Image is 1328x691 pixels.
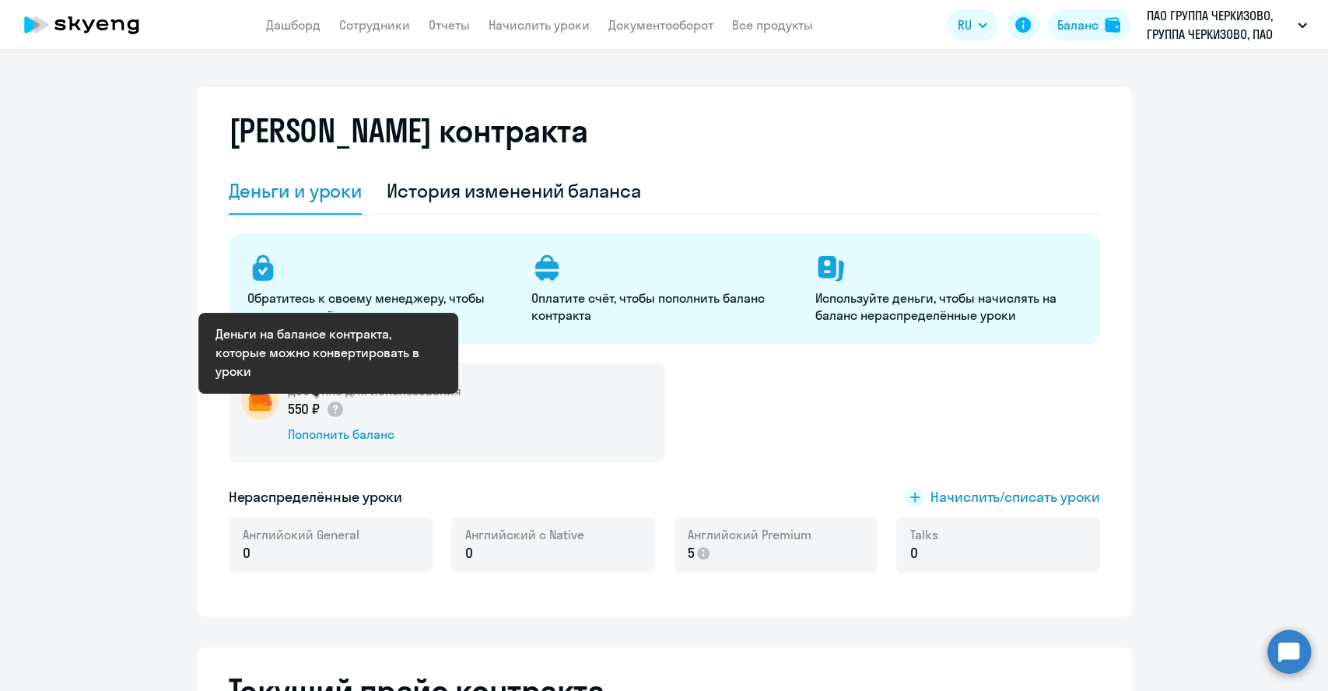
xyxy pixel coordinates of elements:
[266,17,321,33] a: Дашборд
[947,9,998,40] button: RU
[339,17,410,33] a: Сотрудники
[241,382,279,419] img: wallet-circle.png
[531,289,797,324] p: Оплатите счёт, чтобы пополнить баланс контракта
[1057,16,1098,34] div: Баланс
[288,399,345,419] p: 550 ₽
[910,543,918,563] span: 0
[1048,9,1130,40] button: Балансbalance
[387,178,641,203] div: История изменений баланса
[1147,6,1291,44] p: ПАО ГРУППА ЧЕРКИЗОВО, ГРУППА ЧЕРКИЗОВО, ПАО
[465,543,473,563] span: 0
[930,487,1100,507] span: Начислить/списать уроки
[215,324,441,381] div: Деньги на балансе контракта, которые можно конвертировать в уроки
[229,112,588,149] h2: [PERSON_NAME] контракта
[229,178,363,203] div: Деньги и уроки
[229,487,402,507] h5: Нераспределённые уроки
[688,543,695,563] span: 5
[688,526,811,543] span: Английский Premium
[247,289,513,324] p: Обратитесь к своему менеджеру, чтобы выставить счёт на оплату
[815,289,1081,324] p: Используйте деньги, чтобы начислять на баланс нераспределённые уроки
[1139,6,1315,44] button: ПАО ГРУППА ЧЕРКИЗОВО, ГРУППА ЧЕРКИЗОВО, ПАО
[288,426,461,443] div: Пополнить баланс
[243,543,251,563] span: 0
[1105,17,1120,33] img: balance
[910,526,938,543] span: Talks
[608,17,713,33] a: Документооборот
[732,17,813,33] a: Все продукты
[429,17,470,33] a: Отчеты
[958,16,972,34] span: RU
[465,526,584,543] span: Английский с Native
[489,17,590,33] a: Начислить уроки
[243,526,359,543] span: Английский General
